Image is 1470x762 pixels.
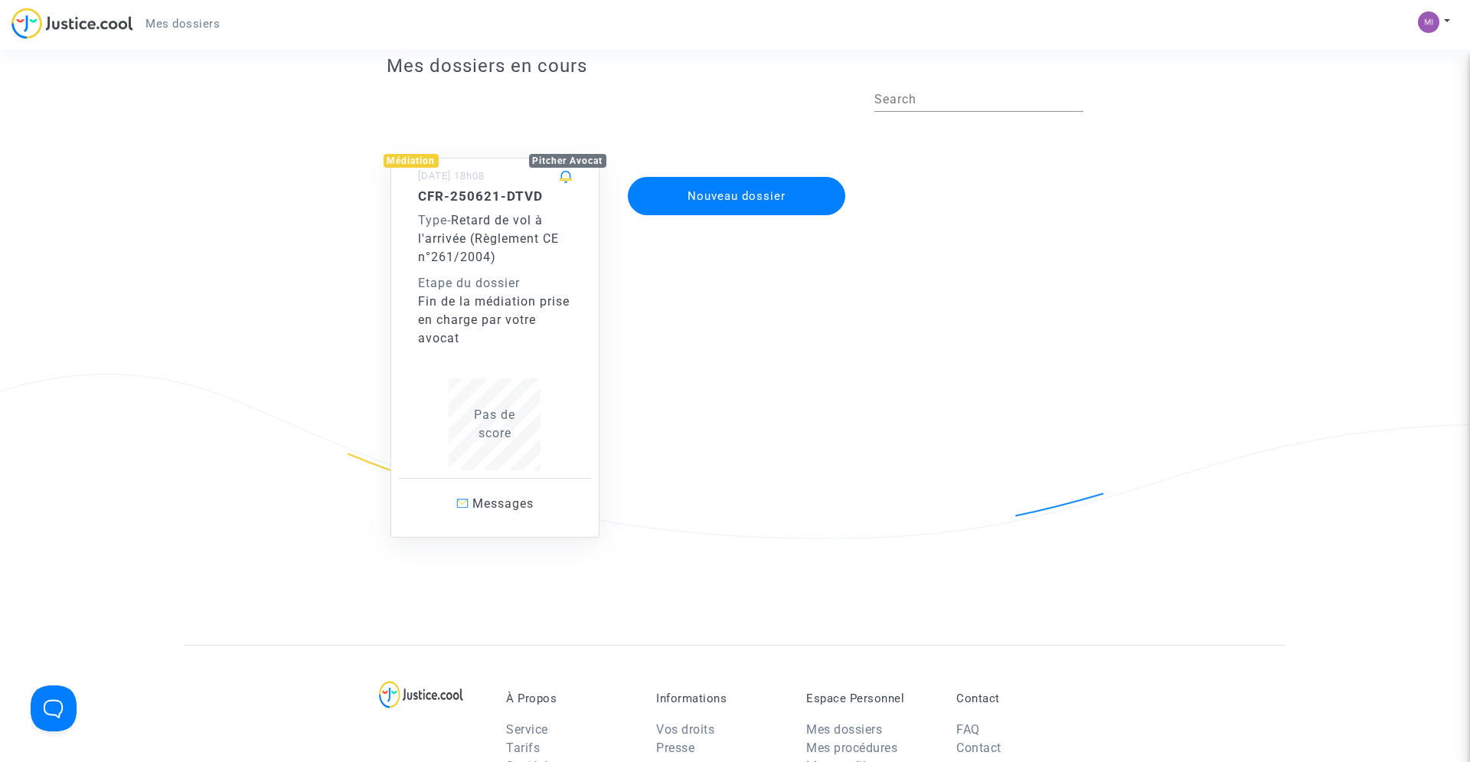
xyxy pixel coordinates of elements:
[418,293,573,348] div: Fin de la médiation prise en charge par votre avocat
[31,685,77,731] iframe: Help Scout Beacon - Open
[656,722,714,737] a: Vos droits
[1418,11,1439,33] img: b4526d2e834a1d5de1c65b04631458cd
[145,17,220,31] span: Mes dossiers
[133,12,232,35] a: Mes dossiers
[626,167,847,182] a: Nouveau dossier
[11,8,133,39] img: jc-logo.svg
[506,741,540,755] a: Tarifs
[399,478,592,529] a: Messages
[418,274,573,293] div: Etape du dossier
[506,722,548,737] a: Service
[387,55,1084,77] h3: Mes dossiers en cours
[418,213,451,227] span: -
[628,177,845,215] button: Nouveau dossier
[418,213,559,264] span: Retard de vol à l'arrivée (Règlement CE n°261/2004)
[384,154,439,168] div: Médiation
[529,154,607,168] div: Pitcher Avocat
[806,722,882,737] a: Mes dossiers
[806,741,897,755] a: Mes procédures
[656,692,783,705] p: Informations
[806,692,933,705] p: Espace Personnel
[506,692,633,705] p: À Propos
[956,722,980,737] a: FAQ
[474,407,515,440] span: Pas de score
[956,692,1083,705] p: Contact
[418,170,485,182] small: [DATE] 18h08
[418,188,573,204] h5: CFR-250621-DTVD
[656,741,694,755] a: Presse
[956,741,1001,755] a: Contact
[379,681,464,708] img: logo-lg.svg
[418,213,447,227] span: Type
[375,127,616,538] a: MédiationPitcher Avocat[DATE] 18h08CFR-250621-DTVDType-Retard de vol à l'arrivée (Règlement CE n°...
[472,496,534,511] span: Messages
